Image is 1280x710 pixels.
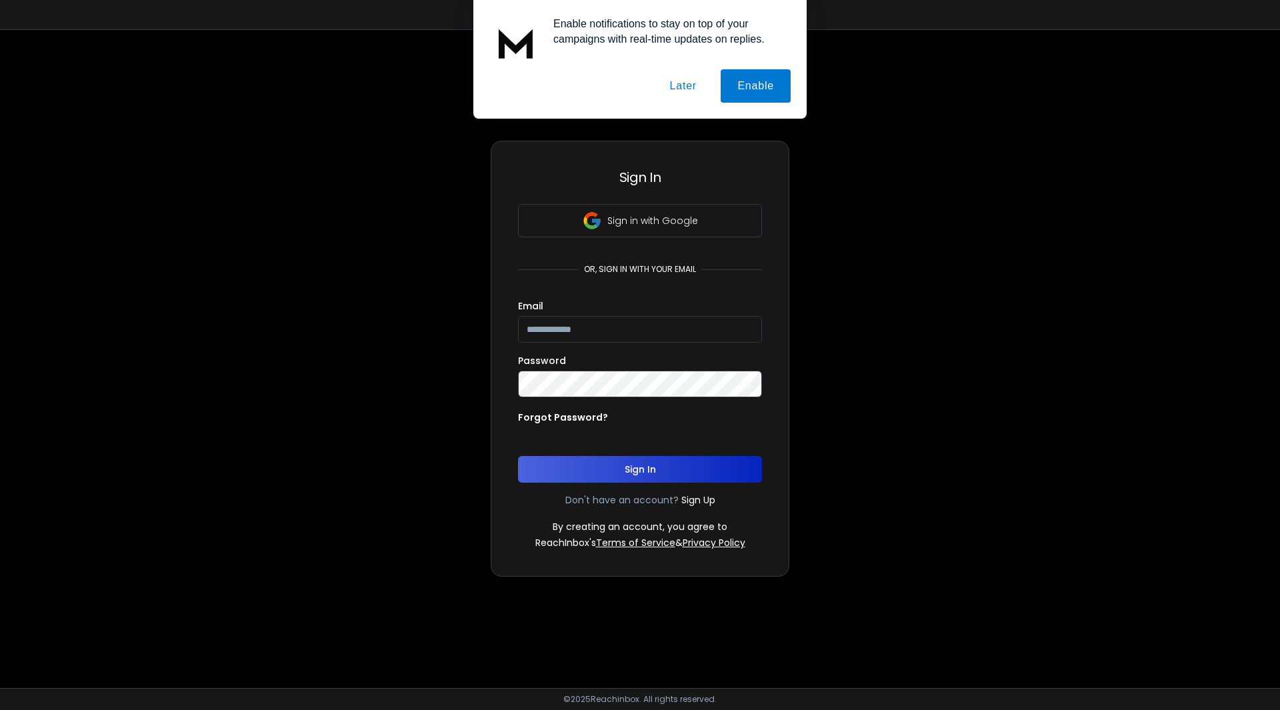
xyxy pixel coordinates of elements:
[579,264,701,275] p: or, sign in with your email
[565,493,679,507] p: Don't have an account?
[563,694,717,705] p: © 2025 Reachinbox. All rights reserved.
[518,456,762,483] button: Sign In
[681,493,715,507] a: Sign Up
[607,214,698,227] p: Sign in with Google
[518,301,543,311] label: Email
[683,536,745,549] a: Privacy Policy
[543,16,791,47] div: Enable notifications to stay on top of your campaigns with real-time updates on replies.
[518,168,762,187] h3: Sign In
[721,69,791,103] button: Enable
[535,536,745,549] p: ReachInbox's &
[518,356,566,365] label: Password
[553,520,727,533] p: By creating an account, you agree to
[653,69,713,103] button: Later
[596,536,675,549] a: Terms of Service
[518,204,762,237] button: Sign in with Google
[518,411,608,424] p: Forgot Password?
[489,16,543,69] img: notification icon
